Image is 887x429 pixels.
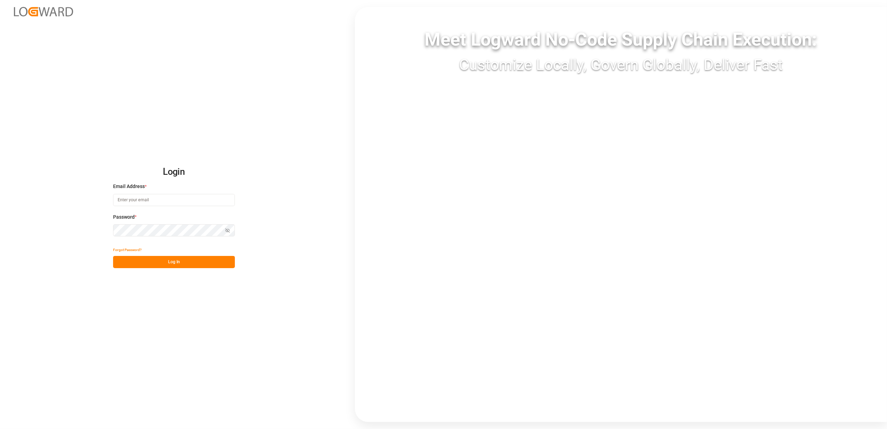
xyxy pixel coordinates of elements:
h2: Login [113,161,235,183]
input: Enter your email [113,194,235,206]
button: Forgot Password? [113,244,142,256]
div: Customize Locally, Govern Globally, Deliver Fast [355,53,887,76]
button: Log In [113,256,235,268]
span: Email Address [113,183,145,190]
div: Meet Logward No-Code Supply Chain Execution: [355,26,887,53]
span: Password [113,213,135,221]
img: Logward_new_orange.png [14,7,73,16]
